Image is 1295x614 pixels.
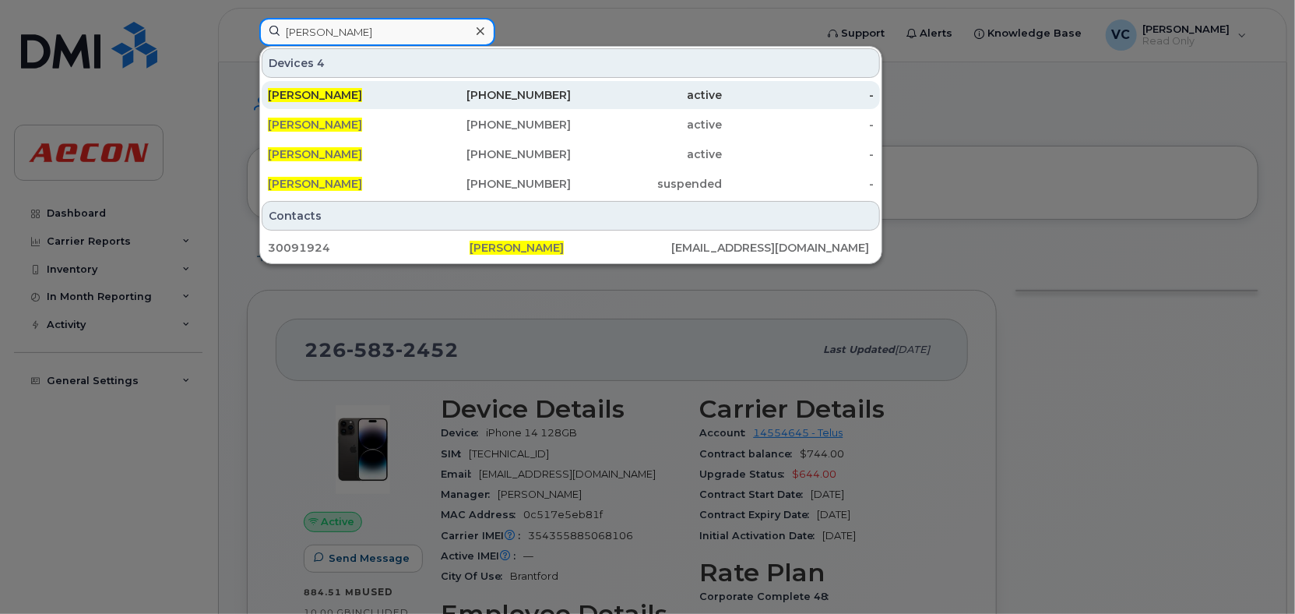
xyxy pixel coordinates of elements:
[420,87,572,103] div: [PHONE_NUMBER]
[262,140,880,168] a: [PERSON_NAME][PHONE_NUMBER]active-
[262,201,880,231] div: Contacts
[268,147,362,161] span: [PERSON_NAME]
[723,87,874,103] div: -
[268,240,470,256] div: 30091924
[723,146,874,162] div: -
[268,88,362,102] span: [PERSON_NAME]
[420,117,572,132] div: [PHONE_NUMBER]
[262,81,880,109] a: [PERSON_NAME][PHONE_NUMBER]active-
[262,48,880,78] div: Devices
[571,117,723,132] div: active
[571,87,723,103] div: active
[268,177,362,191] span: [PERSON_NAME]
[317,55,325,71] span: 4
[420,146,572,162] div: [PHONE_NUMBER]
[262,111,880,139] a: [PERSON_NAME][PHONE_NUMBER]active-
[262,170,880,198] a: [PERSON_NAME][PHONE_NUMBER]suspended-
[262,234,880,262] a: 30091924[PERSON_NAME][EMAIL_ADDRESS][DOMAIN_NAME]
[672,240,874,256] div: [EMAIL_ADDRESS][DOMAIN_NAME]
[420,176,572,192] div: [PHONE_NUMBER]
[571,176,723,192] div: suspended
[571,146,723,162] div: active
[723,176,874,192] div: -
[470,241,564,255] span: [PERSON_NAME]
[723,117,874,132] div: -
[268,118,362,132] span: [PERSON_NAME]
